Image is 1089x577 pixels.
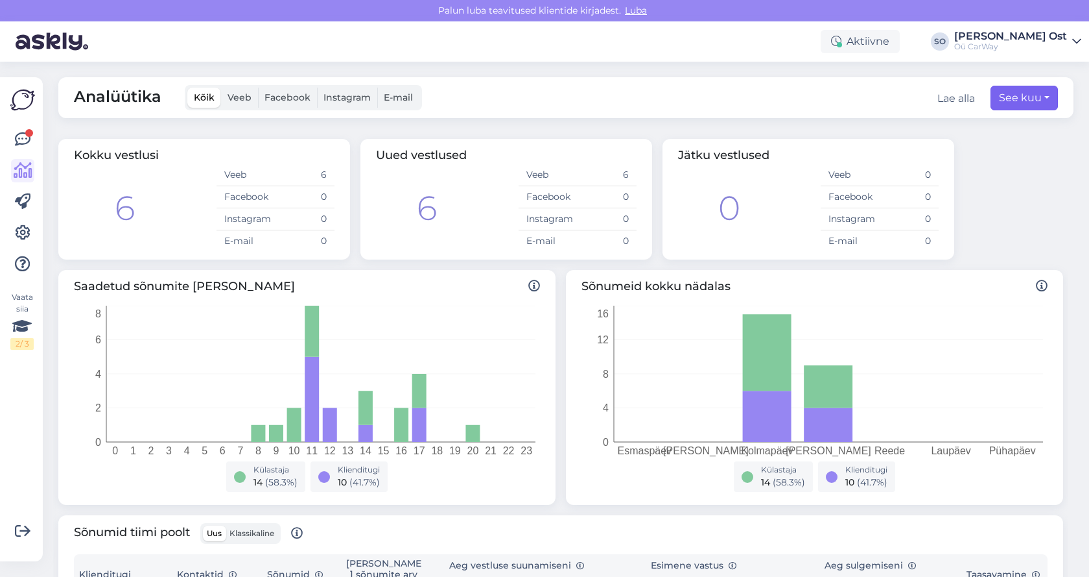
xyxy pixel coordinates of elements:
[821,230,880,252] td: E-mail
[603,402,609,413] tspan: 4
[605,554,782,577] th: Esimene vastus
[621,5,651,16] span: Luba
[342,445,353,456] tspan: 13
[741,445,793,456] tspan: Kolmapäev
[255,445,261,456] tspan: 8
[95,369,101,380] tspan: 4
[503,445,515,456] tspan: 22
[857,476,887,488] span: ( 41.7 %)
[954,31,1081,52] a: [PERSON_NAME] OstOü CarWay
[931,445,970,456] tspan: Laupäev
[275,186,334,208] td: 0
[237,445,243,456] tspan: 7
[148,445,154,456] tspan: 2
[324,445,336,456] tspan: 12
[253,464,298,476] div: Külastaja
[519,186,578,208] td: Facebook
[954,42,1067,52] div: Oü CarWay
[449,445,461,456] tspan: 19
[217,186,275,208] td: Facebook
[597,334,609,345] tspan: 12
[417,183,437,234] div: 6
[323,92,371,103] span: Instagram
[485,445,497,456] tspan: 21
[95,402,101,413] tspan: 2
[184,445,190,456] tspan: 4
[578,230,637,252] td: 0
[603,437,609,448] tspan: 0
[414,445,425,456] tspan: 17
[338,464,380,476] div: Klienditugi
[217,208,275,230] td: Instagram
[880,186,939,208] td: 0
[937,91,975,106] button: Lae alla
[990,86,1058,110] button: See kuu
[130,445,136,456] tspan: 1
[880,208,939,230] td: 0
[773,476,805,488] span: ( 58.3 %)
[467,445,479,456] tspan: 20
[428,554,605,577] th: Aeg vestluse suunamiseni
[275,230,334,252] td: 0
[578,164,637,186] td: 6
[275,164,334,186] td: 6
[931,32,949,51] div: SO
[166,445,172,456] tspan: 3
[880,164,939,186] td: 0
[74,278,540,295] span: Saadetud sõnumite [PERSON_NAME]
[821,186,880,208] td: Facebook
[338,476,347,488] span: 10
[954,31,1067,42] div: [PERSON_NAME] Ost
[275,208,334,230] td: 0
[581,278,1048,295] span: Sõnumeid kokku nädalas
[306,445,318,456] tspan: 11
[264,92,310,103] span: Facebook
[989,445,1036,456] tspan: Pühapäev
[845,464,887,476] div: Klienditugi
[207,528,222,538] span: Uus
[95,334,101,345] tspan: 6
[395,445,407,456] tspan: 16
[782,554,959,577] th: Aeg sulgemiseni
[265,476,298,488] span: ( 58.3 %)
[761,476,770,488] span: 14
[74,523,303,544] span: Sõnumid tiimi poolt
[431,445,443,456] tspan: 18
[376,148,467,162] span: Uued vestlused
[10,88,35,112] img: Askly Logo
[217,164,275,186] td: Veeb
[603,369,609,380] tspan: 8
[845,476,854,488] span: 10
[360,445,371,456] tspan: 14
[617,445,672,456] tspan: Esmaspäev
[274,445,279,456] tspan: 9
[194,92,215,103] span: Kõik
[95,437,101,448] tspan: 0
[718,183,740,234] div: 0
[519,230,578,252] td: E-mail
[74,148,159,162] span: Kokku vestlusi
[663,445,749,457] tspan: [PERSON_NAME]
[95,308,101,319] tspan: 8
[678,148,769,162] span: Jätku vestlused
[10,338,34,350] div: 2 / 3
[821,164,880,186] td: Veeb
[821,208,880,230] td: Instagram
[378,445,390,456] tspan: 15
[288,445,300,456] tspan: 10
[880,230,939,252] td: 0
[597,308,609,319] tspan: 16
[349,476,380,488] span: ( 41.7 %)
[10,291,34,350] div: Vaata siia
[578,208,637,230] td: 0
[786,445,871,457] tspan: [PERSON_NAME]
[217,230,275,252] td: E-mail
[112,445,118,456] tspan: 0
[253,476,263,488] span: 14
[821,30,900,53] div: Aktiivne
[229,528,274,538] span: Klassikaline
[874,445,905,456] tspan: Reede
[761,464,805,476] div: Külastaja
[202,445,207,456] tspan: 5
[521,445,532,456] tspan: 23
